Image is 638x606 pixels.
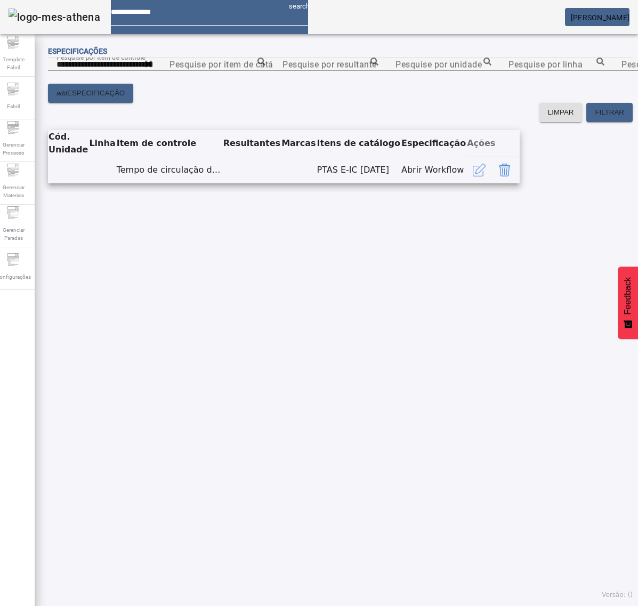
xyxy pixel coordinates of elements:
[56,53,146,61] mat-label: Pesquise por item de controle
[395,58,491,71] input: Number
[317,157,401,183] td: PTAS E-IC [DATE]
[401,130,466,157] th: Especificação
[282,59,377,69] mat-label: Pesquise por resultante
[623,277,633,314] span: Feedback
[281,130,316,157] th: Marcas
[571,13,629,22] span: [PERSON_NAME]
[508,59,583,69] mat-label: Pesquise por linha
[116,157,223,183] td: Tempo de circulação de solução Alcalina clorada 2 197
[492,157,518,183] button: Delete
[508,58,604,71] input: Number
[48,130,88,157] th: Cód. Unidade
[4,99,23,114] span: Fabril
[67,88,125,99] span: ESPECIFICAÇÃO
[169,59,291,69] mat-label: Pesquise por item de catálogo
[466,130,520,157] th: Ações
[48,84,133,103] button: addESPECIFICAÇÃO
[539,103,583,122] button: LIMPAR
[116,130,223,157] th: Item de controle
[586,103,633,122] button: FILTRAR
[88,130,116,157] th: Linha
[48,47,107,55] span: Especificações
[401,157,466,183] td: Abrir Workflow
[317,130,401,157] th: Itens de catálogo
[56,58,152,71] input: Number
[618,266,638,339] button: Feedback - Mostrar pesquisa
[223,130,281,157] th: Resultantes
[602,591,633,599] span: Versão: ()
[282,58,378,71] input: Number
[548,107,574,118] span: LIMPAR
[169,58,265,71] input: Number
[395,59,482,69] mat-label: Pesquise por unidade
[9,9,100,26] img: logo-mes-athena
[595,107,624,118] span: FILTRAR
